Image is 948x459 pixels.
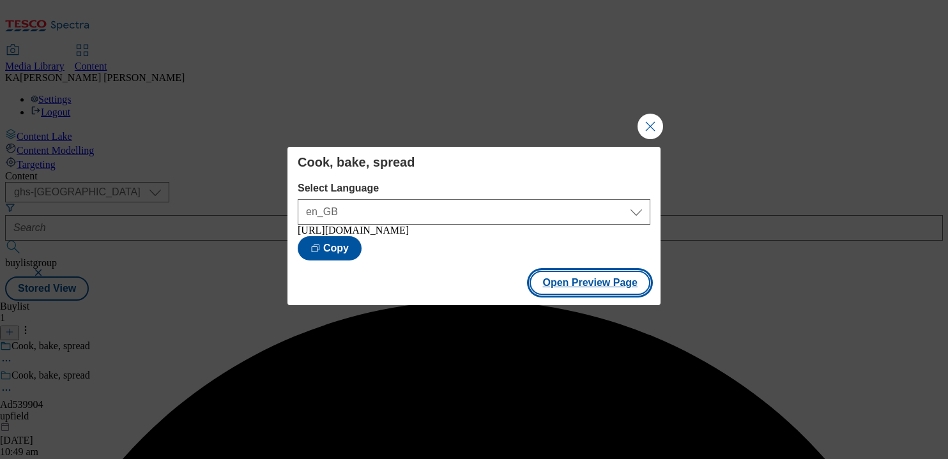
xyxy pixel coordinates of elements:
[638,114,663,139] button: Close Modal
[530,271,650,295] button: Open Preview Page
[298,225,650,236] div: [URL][DOMAIN_NAME]
[298,236,362,260] button: Copy
[298,154,650,170] h4: Cook, bake, spread
[298,183,650,194] label: Select Language
[287,147,661,305] div: Modal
